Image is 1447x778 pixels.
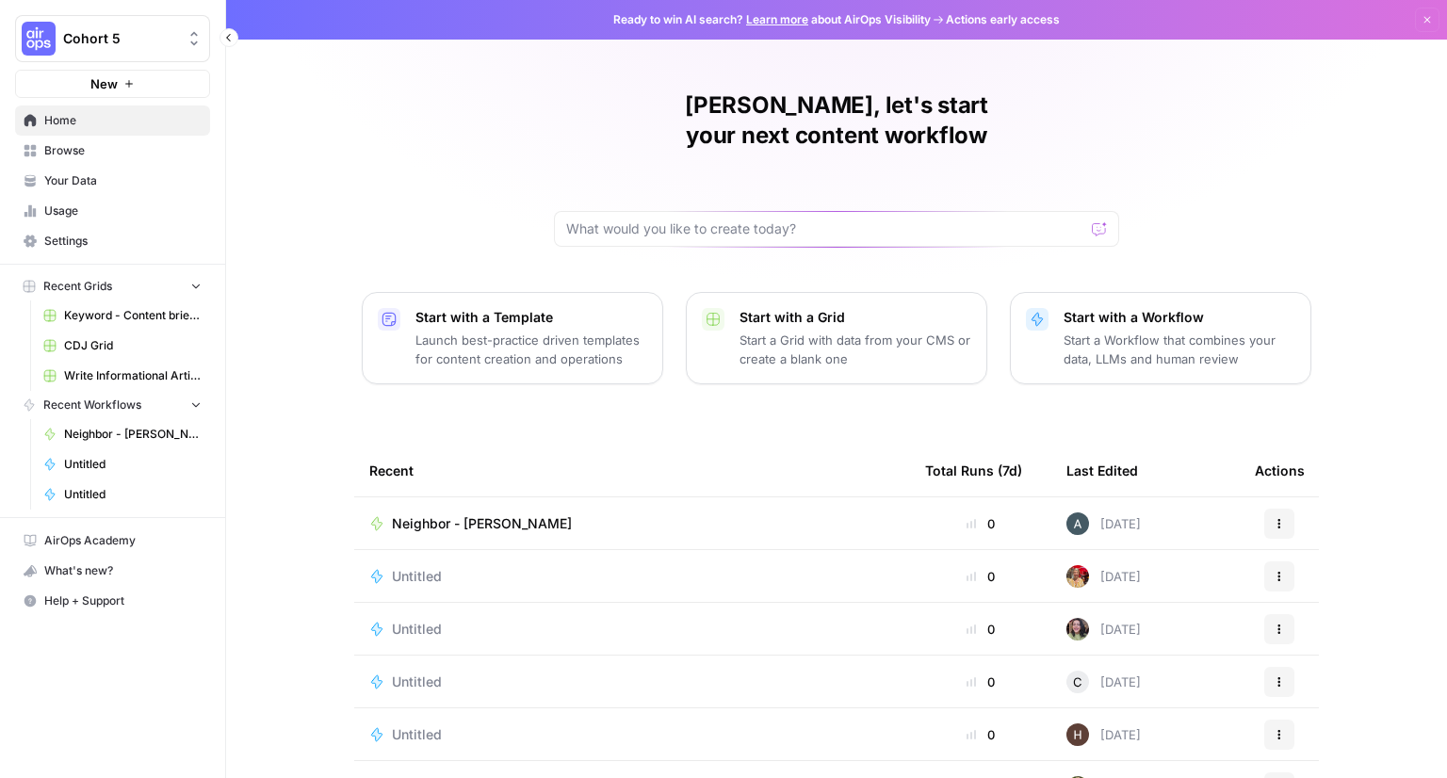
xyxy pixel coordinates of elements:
img: Cohort 5 Logo [22,22,56,56]
a: CDJ Grid [35,331,210,361]
div: [DATE] [1066,671,1141,693]
p: Start with a Workflow [1064,308,1295,327]
div: 0 [925,514,1036,533]
span: Usage [44,203,202,219]
span: Settings [44,233,202,250]
button: Help + Support [15,586,210,616]
span: Help + Support [44,592,202,609]
span: Untitled [392,620,442,639]
a: Untitled [35,449,210,479]
a: AirOps Academy [15,526,210,556]
button: Start with a WorkflowStart a Workflow that combines your data, LLMs and human review [1010,292,1311,384]
p: Start with a Template [415,308,647,327]
a: Neighbor - [PERSON_NAME] [35,419,210,449]
a: Learn more [746,12,808,26]
span: Neighbor - [PERSON_NAME] [392,514,572,533]
span: Untitled [64,486,202,503]
button: New [15,70,210,98]
a: Untitled [369,725,895,744]
img: 68eax6o9931tp367ot61l5pewa28 [1066,512,1089,535]
p: Start with a Grid [740,308,971,327]
button: What's new? [15,556,210,586]
input: What would you like to create today? [566,219,1084,238]
button: Start with a TemplateLaunch best-practice driven templates for content creation and operations [362,292,663,384]
span: AirOps Academy [44,532,202,549]
span: Write Informational Article [64,367,202,384]
a: Neighbor - [PERSON_NAME] [369,514,895,533]
a: Untitled [369,673,895,691]
div: Total Runs (7d) [925,445,1022,496]
a: Untitled [369,620,895,639]
div: What's new? [16,557,209,585]
button: Start with a GridStart a Grid with data from your CMS or create a blank one [686,292,987,384]
a: Your Data [15,166,210,196]
span: C [1073,673,1082,691]
div: [DATE] [1066,618,1141,640]
h1: [PERSON_NAME], let's start your next content workflow [554,90,1119,151]
span: Home [44,112,202,129]
a: Settings [15,226,210,256]
a: Untitled [369,567,895,586]
div: Last Edited [1066,445,1138,496]
span: Cohort 5 [63,29,177,48]
span: Recent Workflows [43,397,141,413]
a: Keyword - Content brief - Article (Airops builders) [35,300,210,331]
a: Browse [15,136,210,166]
span: Neighbor - [PERSON_NAME] [64,426,202,443]
span: Recent Grids [43,278,112,295]
div: 0 [925,725,1036,744]
img: e6jku8bei7w65twbz9tngar3gsjq [1066,618,1089,640]
p: Launch best-practice driven templates for content creation and operations [415,331,647,368]
p: Start a Workflow that combines your data, LLMs and human review [1064,331,1295,368]
span: Your Data [44,172,202,189]
span: Browse [44,142,202,159]
span: Keyword - Content brief - Article (Airops builders) [64,307,202,324]
span: Untitled [392,567,442,586]
span: Untitled [392,673,442,691]
a: Write Informational Article [35,361,210,391]
img: exl12kjf8yrej6cnedix31pud7gv [1066,565,1089,588]
span: CDJ Grid [64,337,202,354]
a: Untitled [35,479,210,510]
span: Untitled [64,456,202,473]
p: Start a Grid with data from your CMS or create a blank one [740,331,971,368]
button: Recent Workflows [15,391,210,419]
a: Home [15,105,210,136]
span: Untitled [392,725,442,744]
div: [DATE] [1066,512,1141,535]
button: Workspace: Cohort 5 [15,15,210,62]
div: 0 [925,620,1036,639]
div: 0 [925,673,1036,691]
div: [DATE] [1066,565,1141,588]
div: Actions [1255,445,1305,496]
img: 436bim7ufhw3ohwxraeybzubrpb8 [1066,723,1089,746]
span: Ready to win AI search? about AirOps Visibility [613,11,931,28]
span: Actions early access [946,11,1060,28]
span: New [90,74,118,93]
div: [DATE] [1066,723,1141,746]
button: Recent Grids [15,272,210,300]
a: Usage [15,196,210,226]
div: 0 [925,567,1036,586]
div: Recent [369,445,895,496]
